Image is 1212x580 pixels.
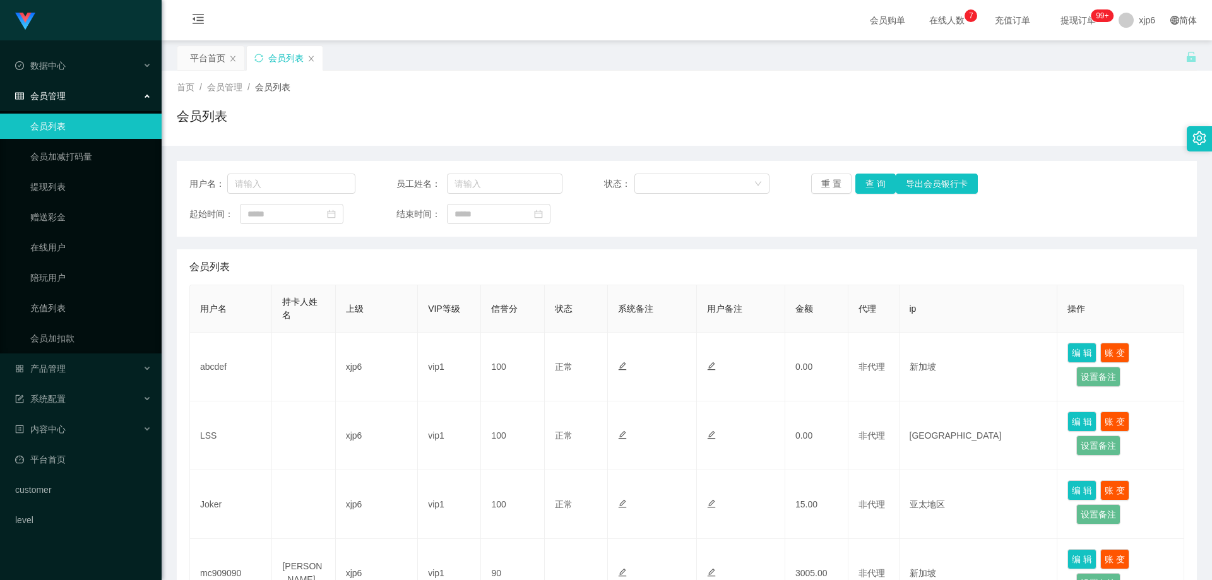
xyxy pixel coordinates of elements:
button: 查 询 [855,174,896,194]
span: 产品管理 [15,364,66,374]
span: 非代理 [858,362,885,372]
a: 在线用户 [30,235,151,260]
td: 100 [481,470,544,539]
i: 图标: global [1170,16,1179,25]
span: 内容中心 [15,424,66,434]
span: 金额 [795,304,813,314]
i: 图标: calendar [327,210,336,218]
p: 7 [969,9,973,22]
div: 平台首页 [190,46,225,70]
td: 100 [481,333,544,401]
td: abcdef [190,333,272,401]
a: 会员列表 [30,114,151,139]
i: 图标: edit [618,430,627,439]
span: 提现订单 [1054,16,1102,25]
span: 结束时间： [396,208,447,221]
a: 会员加减打码量 [30,144,151,169]
span: 用户名 [200,304,227,314]
span: ip [910,304,917,314]
i: 图标: unlock [1185,51,1197,62]
span: / [247,82,250,92]
h1: 会员列表 [177,107,227,126]
span: 起始时间： [189,208,240,221]
button: 导出会员银行卡 [896,174,978,194]
span: 非代理 [858,568,885,578]
span: 代理 [858,304,876,314]
button: 编 辑 [1067,411,1096,432]
span: 非代理 [858,499,885,509]
span: 在线人数 [923,16,971,25]
span: 状态 [555,304,573,314]
a: level [15,507,151,533]
td: [GEOGRAPHIC_DATA] [900,401,1058,470]
span: 正常 [555,499,573,509]
button: 设置备注 [1076,504,1120,524]
a: customer [15,477,151,502]
td: xjp6 [336,401,418,470]
span: 首页 [177,82,194,92]
td: 100 [481,401,544,470]
span: 系统备注 [618,304,653,314]
span: 数据中心 [15,61,66,71]
i: 图标: down [754,180,762,189]
button: 账 变 [1100,343,1129,363]
td: LSS [190,401,272,470]
button: 设置备注 [1076,435,1120,456]
i: 图标: check-circle-o [15,61,24,70]
td: vip1 [418,333,481,401]
i: 图标: sync [254,54,263,62]
span: 非代理 [858,430,885,441]
td: 亚太地区 [900,470,1058,539]
a: 赠送彩金 [30,204,151,230]
i: 图标: edit [707,499,716,508]
button: 编 辑 [1067,343,1096,363]
span: 会员管理 [207,82,242,92]
span: 持卡人姓名 [282,297,318,320]
i: 图标: calendar [534,210,543,218]
span: 上级 [346,304,364,314]
button: 重 置 [811,174,852,194]
td: 15.00 [785,470,848,539]
span: 会员管理 [15,91,66,101]
span: 系统配置 [15,394,66,404]
i: 图标: table [15,92,24,100]
td: 0.00 [785,333,848,401]
input: 请输入 [227,174,355,194]
button: 设置备注 [1076,367,1120,387]
i: 图标: edit [707,568,716,577]
i: 图标: form [15,394,24,403]
i: 图标: menu-fold [177,1,220,41]
i: 图标: edit [618,568,627,577]
button: 账 变 [1100,480,1129,500]
span: / [199,82,202,92]
sup: 243 [1091,9,1114,22]
span: 正常 [555,362,573,372]
span: 用户名： [189,177,227,191]
sup: 7 [965,9,977,22]
td: vip1 [418,470,481,539]
span: 会员列表 [255,82,290,92]
button: 编 辑 [1067,480,1096,500]
a: 提现列表 [30,174,151,199]
i: 图标: setting [1192,131,1206,145]
a: 陪玩用户 [30,265,151,290]
span: 会员列表 [189,259,230,275]
a: 图标: dashboard平台首页 [15,447,151,472]
button: 账 变 [1100,411,1129,432]
span: 信誉分 [491,304,518,314]
span: VIP等级 [428,304,460,314]
i: 图标: edit [707,362,716,370]
span: 充值订单 [989,16,1037,25]
button: 账 变 [1100,549,1129,569]
td: vip1 [418,401,481,470]
span: 操作 [1067,304,1085,314]
i: 图标: edit [707,430,716,439]
span: 员工姓名： [396,177,447,191]
td: 新加坡 [900,333,1058,401]
td: 0.00 [785,401,848,470]
input: 请输入 [447,174,562,194]
i: 图标: profile [15,425,24,434]
td: Joker [190,470,272,539]
span: 正常 [555,430,573,441]
td: xjp6 [336,333,418,401]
